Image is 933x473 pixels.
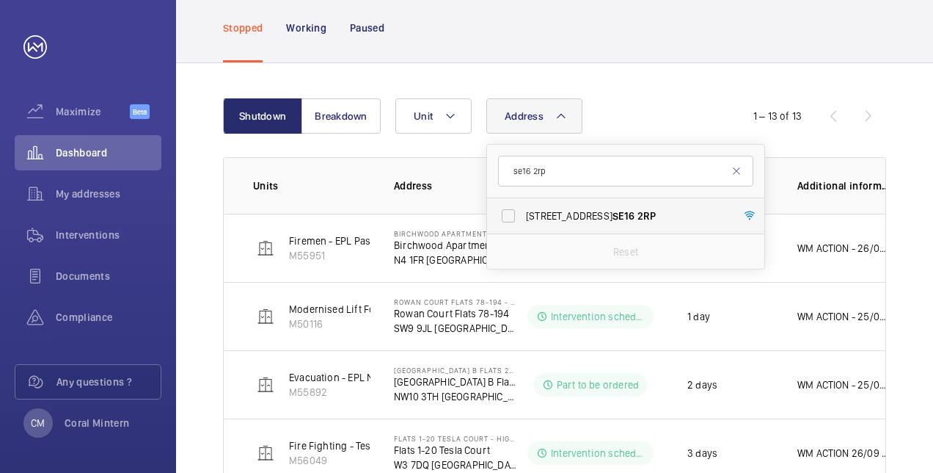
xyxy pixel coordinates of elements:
p: N4 1FR [GEOGRAPHIC_DATA] [394,253,517,267]
p: Modernised Lift For Fire Services - LEFT HAND LIFT [289,302,519,317]
p: Intervention scheduled [551,446,645,461]
button: Breakdown [301,98,381,134]
p: Birchwood Apartments - High Risk Building [394,229,517,238]
p: WM ACTION - 25/09 - Confirmation by technical [DATE] [DATE] - Attended site found faults on drive... [797,378,891,392]
p: Part to be ordered [557,378,639,392]
p: Flats 1-20 Tesla Court - High Risk Building [394,434,517,443]
p: M55951 [289,248,441,263]
p: Birchwood Apartments [394,238,517,253]
span: Interventions [56,228,161,242]
p: 2 days [687,378,717,392]
span: Any questions ? [56,375,161,389]
p: 3 days [687,446,717,461]
p: WM ACTION - 25/09- Repairs required, Attending [DATE] morning 25/09/ - 2 Man follow up [DATE] [DA... [797,309,891,324]
div: 1 – 13 of 13 [753,109,802,123]
p: M55892 [289,385,477,400]
span: SE16 [612,210,635,222]
p: SW9 9JL [GEOGRAPHIC_DATA] [394,321,517,336]
p: [GEOGRAPHIC_DATA] B Flats 22-44 [394,375,517,389]
p: [GEOGRAPHIC_DATA] B Flats 22-44 - High Risk Building [394,366,517,375]
p: WM ACTION - 26/09 - Follow up [DATE] [797,241,891,256]
p: W3 7DQ [GEOGRAPHIC_DATA] [394,458,517,472]
span: 2RP [637,210,656,222]
button: Address [486,98,582,134]
p: Reset [613,245,638,259]
p: Rowan Court Flats 78-194 [394,306,517,321]
span: Compliance [56,310,161,325]
p: Rowan Court Flats 78-194 - High Risk Building [394,297,517,306]
span: Beta [130,104,150,119]
button: Shutdown [223,98,302,134]
p: Working [286,21,326,35]
p: Additional information [797,178,891,193]
p: M50116 [289,317,519,331]
p: NW10 3TH [GEOGRAPHIC_DATA] [394,389,517,404]
span: Maximize [56,104,130,119]
img: elevator.svg [257,308,274,325]
img: elevator.svg [257,239,274,257]
span: Address [505,110,544,122]
input: Search by address [498,156,753,187]
p: Paused [350,21,384,35]
p: Units [253,178,370,193]
p: WM ACTION 26/09 - Follow up [DATE] to adjust doors 23.09 - Two engineers to attend site [DATE] [797,446,891,461]
p: Stopped [223,21,263,35]
p: M56049 [289,453,472,468]
span: My addresses [56,187,161,201]
p: Firemen - EPL Passenger Lift No 1 [289,234,441,248]
p: Fire Fighting - Tesla court 1-20 & 101-104 [289,438,472,453]
p: Intervention scheduled [551,309,645,324]
p: 1 day [687,309,710,324]
p: Address [394,178,517,193]
p: Coral Mintern [65,416,130,430]
span: [STREET_ADDRESS] [526,209,728,223]
button: Unit [395,98,472,134]
span: Dashboard [56,145,161,160]
p: CM [31,416,45,430]
span: Documents [56,269,161,284]
span: Unit [414,110,433,122]
p: Flats 1-20 Tesla Court [394,443,517,458]
p: Evacuation - EPL No 2 Flats 22-44 Block B [289,370,477,385]
img: elevator.svg [257,376,274,394]
img: elevator.svg [257,444,274,462]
